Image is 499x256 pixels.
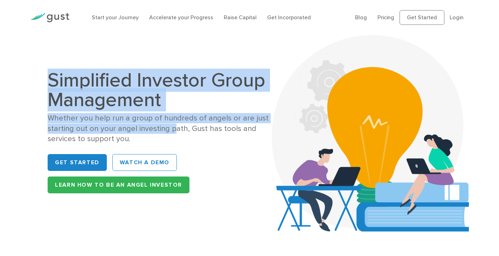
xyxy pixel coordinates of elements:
img: Gust Logo [30,13,69,22]
a: Get Started [48,154,107,171]
a: Get Started [400,10,444,25]
a: Accelerate your Progress [149,14,213,21]
a: Get Incorporated [267,14,311,21]
a: Login [450,14,464,21]
a: Pricing [377,14,394,21]
h1: Simplified Investor Group Management [48,70,279,110]
a: Blog [355,14,367,21]
a: Learn How to be an Angel Investor [48,177,189,193]
img: Aca 2023 Hero Bg [272,35,469,231]
div: Whether you help run a group of hundreds of angels or are just starting out on your angel investi... [48,113,279,144]
a: Raise Capital [224,14,257,21]
a: Start your Journey [92,14,139,21]
a: WATCH A DEMO [112,154,177,171]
